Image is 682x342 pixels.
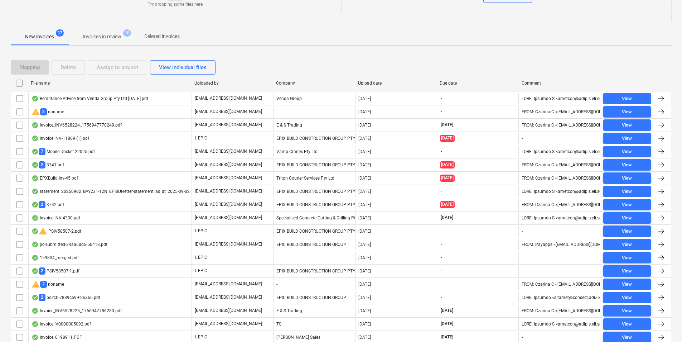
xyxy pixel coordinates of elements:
div: View [622,320,632,328]
div: View [622,174,632,182]
div: - [522,136,523,141]
div: View [622,161,632,169]
p: I. EPIC [195,135,207,141]
div: View [622,121,632,129]
span: 37 [56,29,64,37]
div: E & S Trading [273,305,355,317]
div: [DATE] [358,176,371,181]
span: [DATE] [440,215,454,221]
p: I. EPIC [195,334,207,340]
div: Invoice INV-4330.pdf [32,215,80,221]
div: [DATE] [358,215,371,220]
p: [EMAIL_ADDRESS][DOMAIN_NAME] [195,122,262,128]
div: Uploaded by [194,81,270,86]
div: OCR finished [32,202,39,208]
div: [DATE] [358,295,371,300]
div: pc-submitted-34aa6dd5-50413.pdf [32,242,107,247]
div: Remittance Advice from Venda Group Pty Ltd [DATE].pdf [32,96,148,101]
span: [DATE] [440,135,455,142]
div: EPIX BUILD CONSTRUCTION GROUP PTY LTD [273,159,355,171]
span: - [440,109,443,115]
div: OCR finished [32,175,39,181]
p: I. EPIC [195,228,207,234]
div: [DATE] [358,136,371,141]
div: File name [31,81,189,86]
span: - [440,188,443,194]
p: Try dropping some files here [148,1,203,8]
div: [DATE] [358,109,371,114]
p: [EMAIL_ADDRESS][DOMAIN_NAME] [195,281,262,287]
p: [EMAIL_ADDRESS][DOMAIN_NAME] [195,241,262,247]
button: View [603,133,651,144]
div: View [622,95,632,103]
div: View [622,241,632,249]
span: - [440,281,443,287]
div: statement_20250902_BAY231-12N_EPIBUI-letter-statement_as_at_2025-09-02_1756791560.pdf [32,189,224,194]
div: - [522,335,523,340]
button: View [603,119,651,131]
span: 2 [40,281,47,288]
div: Company [276,81,352,86]
div: Comment [522,81,598,86]
span: - [440,241,443,247]
div: [DATE] [358,269,371,274]
div: View individual files [159,63,207,72]
button: View [603,305,651,317]
span: 10 [123,29,131,37]
span: 2 [40,108,47,115]
button: View [603,199,651,210]
p: I. EPIC [195,255,207,261]
button: View [603,225,651,237]
button: View [603,93,651,104]
button: View [603,106,651,118]
div: EPIX BUILD CONSTRUCTION GROUP PTY LTD [273,199,355,210]
div: OCR finished [32,162,39,168]
div: [DATE] [358,149,371,154]
p: [EMAIL_ADDRESS][DOMAIN_NAME] [195,95,262,101]
div: [DATE] [358,322,371,327]
div: Invoice INV-11869 (1).pdf [32,136,89,141]
p: New invoices [25,33,54,41]
span: [DATE] [440,201,455,208]
p: [EMAIL_ADDRESS][DOMAIN_NAME] [195,162,262,168]
span: - [440,228,443,234]
div: OCR finished [32,136,39,141]
div: Invoice_INV6528225_1756947786280.pdf [32,308,122,314]
div: noname [32,108,64,116]
span: 2 [39,201,45,208]
div: [DATE] [358,162,371,167]
div: 3742.pdf [32,201,64,208]
div: EPIX BUILD CONSTRUCTION GROUP PTY LTD [273,186,355,197]
div: View [622,280,632,289]
div: EPIX BUILD CONSTRUCTION GROUP PTY LTD [273,265,355,277]
p: [EMAIL_ADDRESS][DOMAIN_NAME] [195,201,262,208]
div: Specialised Concrete Cutting & Drilling Pty Ltd [273,212,355,224]
span: warning [32,108,40,116]
div: EPIC BUILD CONSTRUCTION GROUP [273,239,355,250]
p: [EMAIL_ADDRESS][DOMAIN_NAME] [195,188,262,194]
div: EPIX BUILD CONSTRUCTION GROUP PTY LTD [273,225,355,237]
div: OCR finished [32,295,39,300]
div: - [273,279,355,290]
div: OCR finished [32,308,39,314]
div: PSIV58507-2.pdf [32,227,81,236]
button: View [603,239,651,250]
div: Mobile Docket 22025.pdf [32,148,95,155]
div: - [522,255,523,260]
div: [DATE] [358,242,371,247]
div: [DATE] [358,123,371,128]
span: 2 [39,267,45,274]
span: warning [32,280,40,289]
button: View [603,212,651,224]
span: [DATE] [440,122,454,128]
span: [DATE] [440,334,454,340]
div: Invoice IV0000005092.pdf [32,321,91,327]
div: EPIC BUILD CONSTRUCTION GROUP [273,292,355,303]
div: View [622,227,632,236]
span: [DATE] [440,321,454,327]
div: OCR finished [32,96,39,101]
div: OCR finished [32,215,39,221]
button: View [603,186,651,197]
div: - [273,252,355,263]
div: Vamp Cranes Pty Ltd [273,146,355,157]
